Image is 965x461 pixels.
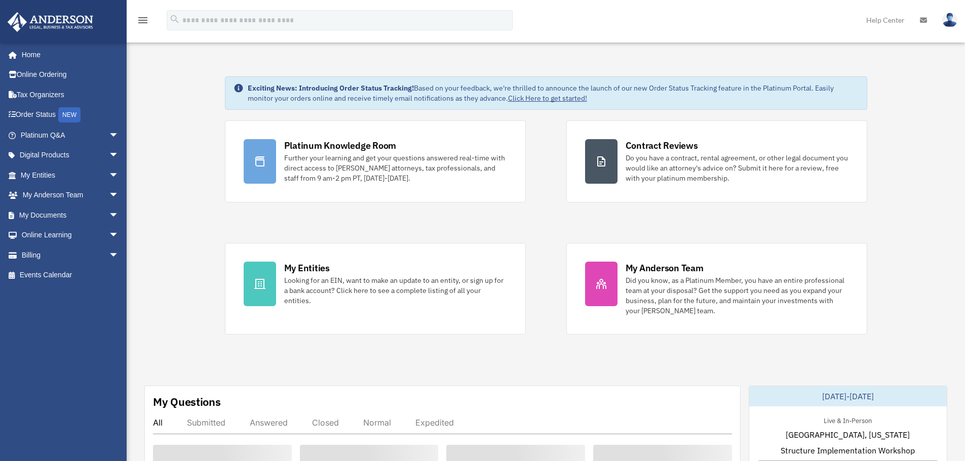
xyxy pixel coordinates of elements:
a: Order StatusNEW [7,105,134,125]
a: My Entitiesarrow_drop_down [7,165,134,185]
a: Contract Reviews Do you have a contract, rental agreement, or other legal document you would like... [566,120,867,202]
img: Anderson Advisors Platinum Portal [5,12,96,32]
div: Submitted [187,417,225,428]
a: Platinum Knowledge Room Further your learning and get your questions answered real-time with dire... [225,120,526,202]
div: Contract Reviews [626,139,698,152]
div: All [153,417,163,428]
a: Home [7,45,129,65]
a: My Documentsarrow_drop_down [7,205,134,225]
img: User Pic [942,13,957,27]
div: Did you know, as a Platinum Member, you have an entire professional team at your disposal? Get th... [626,275,848,316]
a: Digital Productsarrow_drop_down [7,145,134,165]
span: arrow_drop_down [109,165,129,186]
div: My Anderson Team [626,262,704,274]
a: Online Ordering [7,65,134,85]
span: arrow_drop_down [109,205,129,226]
a: Events Calendar [7,265,134,285]
div: Expedited [415,417,454,428]
div: Looking for an EIN, want to make an update to an entity, or sign up for a bank account? Click her... [284,275,507,306]
div: Closed [312,417,339,428]
a: Online Learningarrow_drop_down [7,225,134,245]
div: Platinum Knowledge Room [284,139,397,152]
a: My Anderson Teamarrow_drop_down [7,185,134,205]
i: menu [137,14,149,26]
div: My Questions [153,394,221,409]
span: [GEOGRAPHIC_DATA], [US_STATE] [786,429,910,441]
a: Click Here to get started! [508,94,587,103]
span: arrow_drop_down [109,245,129,266]
strong: Exciting News: Introducing Order Status Tracking! [248,83,414,93]
a: My Entities Looking for an EIN, want to make an update to an entity, or sign up for a bank accoun... [225,243,526,334]
div: [DATE]-[DATE] [749,386,947,406]
i: search [169,14,180,25]
div: My Entities [284,262,330,274]
div: Further your learning and get your questions answered real-time with direct access to [PERSON_NAM... [284,153,507,183]
div: Normal [363,417,391,428]
a: Platinum Q&Aarrow_drop_down [7,125,134,145]
span: arrow_drop_down [109,145,129,166]
a: Tax Organizers [7,85,134,105]
div: NEW [58,107,81,122]
span: arrow_drop_down [109,125,129,146]
a: menu [137,18,149,26]
a: Billingarrow_drop_down [7,245,134,265]
span: arrow_drop_down [109,225,129,246]
span: arrow_drop_down [109,185,129,206]
div: Live & In-Person [816,414,880,425]
a: My Anderson Team Did you know, as a Platinum Member, you have an entire professional team at your... [566,243,867,334]
div: Based on your feedback, we're thrilled to announce the launch of our new Order Status Tracking fe... [248,83,859,103]
div: Answered [250,417,288,428]
span: Structure Implementation Workshop [781,444,915,456]
div: Do you have a contract, rental agreement, or other legal document you would like an attorney's ad... [626,153,848,183]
